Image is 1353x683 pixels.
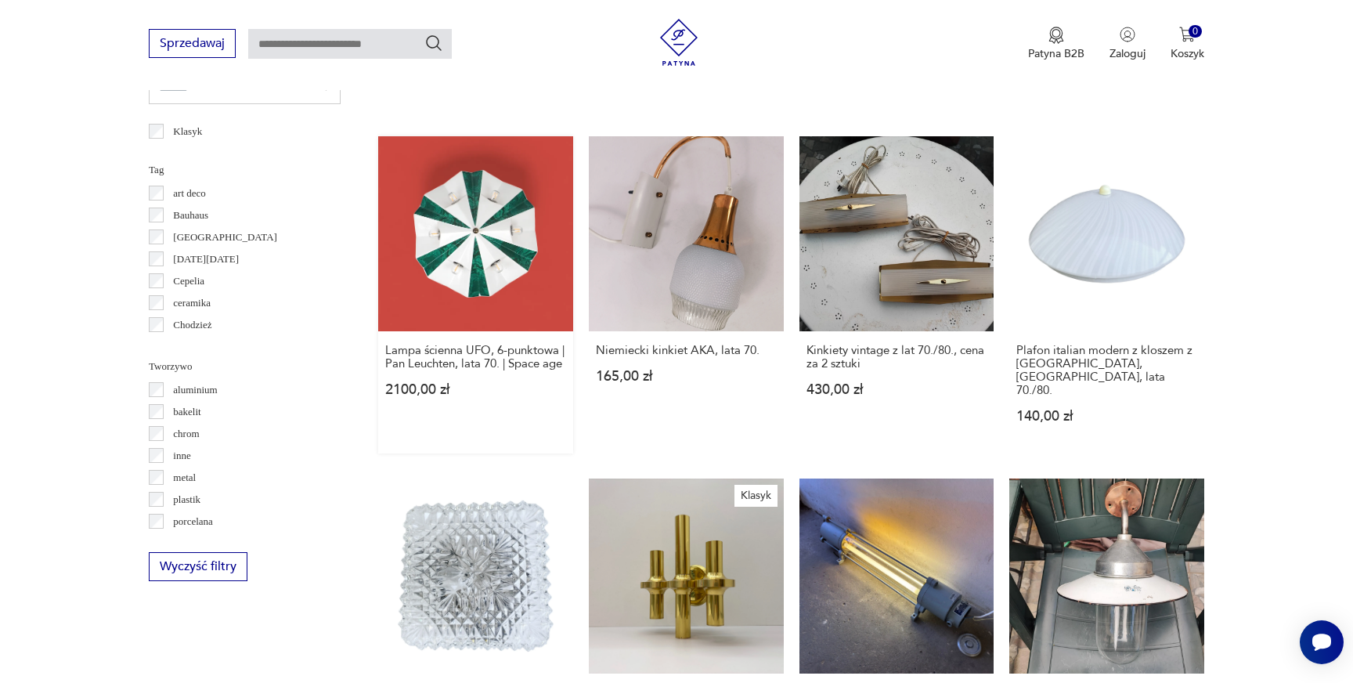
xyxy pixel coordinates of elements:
[173,123,202,140] p: Klasyk
[173,403,200,421] p: bakelit
[806,344,987,370] h3: Kinkiety vintage z lat 70./80., cena za 2 sztuki
[149,29,236,58] button: Sprzedawaj
[385,344,566,370] h3: Lampa ścienna UFO, 6-punktowa | Pan Leuchten, lata 70. | Space age
[173,273,204,290] p: Cepelia
[378,136,573,454] a: Lampa ścienna UFO, 6-punktowa | Pan Leuchten, lata 70. | Space ageLampa ścienna UFO, 6-punktowa |...
[173,513,213,530] p: porcelana
[806,383,987,396] p: 430,00 zł
[1028,27,1084,61] a: Ikona medaluPatyna B2B
[173,251,239,268] p: [DATE][DATE]
[655,19,702,66] img: Patyna - sklep z meblami i dekoracjami vintage
[173,338,211,356] p: Ćmielów
[173,316,211,334] p: Chodzież
[173,295,211,312] p: ceramika
[173,535,204,552] p: porcelit
[596,344,777,357] h3: Niemiecki kinkiet AKA, lata 70.
[385,383,566,396] p: 2100,00 zł
[173,425,199,443] p: chrom
[149,552,247,581] button: Wyczyść filtry
[1120,27,1135,42] img: Ikonka użytkownika
[1300,620,1344,664] iframe: Smartsupp widget button
[1109,27,1146,61] button: Zaloguj
[149,358,341,375] p: Tworzywo
[1028,27,1084,61] button: Patyna B2B
[173,229,277,246] p: [GEOGRAPHIC_DATA]
[1189,25,1202,38] div: 0
[149,39,236,50] a: Sprzedawaj
[1171,46,1204,61] p: Koszyk
[173,469,196,486] p: metal
[424,34,443,52] button: Szukaj
[1009,136,1204,454] a: Plafon italian modern z kloszem z plexi, Włochy, lata 70./80.Plafon italian modern z kloszem z [G...
[1179,27,1195,42] img: Ikona koszyka
[173,447,190,464] p: inne
[149,161,341,179] p: Tag
[173,207,208,224] p: Bauhaus
[173,491,200,508] p: plastik
[589,136,784,454] a: Niemiecki kinkiet AKA, lata 70.Niemiecki kinkiet AKA, lata 70.165,00 zł
[173,185,206,202] p: art deco
[1109,46,1146,61] p: Zaloguj
[1016,344,1197,397] h3: Plafon italian modern z kloszem z [GEOGRAPHIC_DATA], [GEOGRAPHIC_DATA], lata 70./80.
[799,136,994,454] a: Kinkiety vintage z lat 70./80., cena za 2 sztukiKinkiety vintage z lat 70./80., cena za 2 sztuki4...
[596,370,777,383] p: 165,00 zł
[1028,46,1084,61] p: Patyna B2B
[1171,27,1204,61] button: 0Koszyk
[173,381,217,399] p: aluminium
[1016,410,1197,423] p: 140,00 zł
[1048,27,1064,44] img: Ikona medalu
